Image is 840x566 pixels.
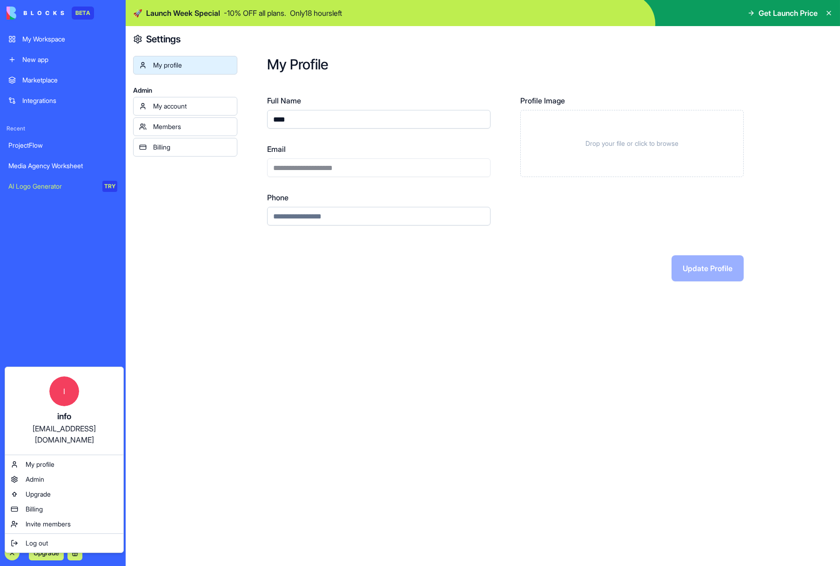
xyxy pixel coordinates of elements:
[14,423,114,445] div: [EMAIL_ADDRESS][DOMAIN_NAME]
[26,539,48,548] span: Log out
[7,369,121,453] a: Iinfo[EMAIL_ADDRESS][DOMAIN_NAME]
[8,161,117,170] div: Media Agency Worksheet
[49,376,79,406] span: I
[7,502,121,517] a: Billing
[7,457,121,472] a: My profile
[8,182,96,191] div: AI Logo Generator
[7,472,121,487] a: Admin
[26,475,44,484] span: Admin
[26,519,71,529] span: Invite members
[8,141,117,150] div: ProjectFlow
[26,460,54,469] span: My profile
[7,487,121,502] a: Upgrade
[102,181,117,192] div: TRY
[3,125,123,132] span: Recent
[26,505,43,514] span: Billing
[26,490,51,499] span: Upgrade
[7,517,121,532] a: Invite members
[14,410,114,423] div: info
